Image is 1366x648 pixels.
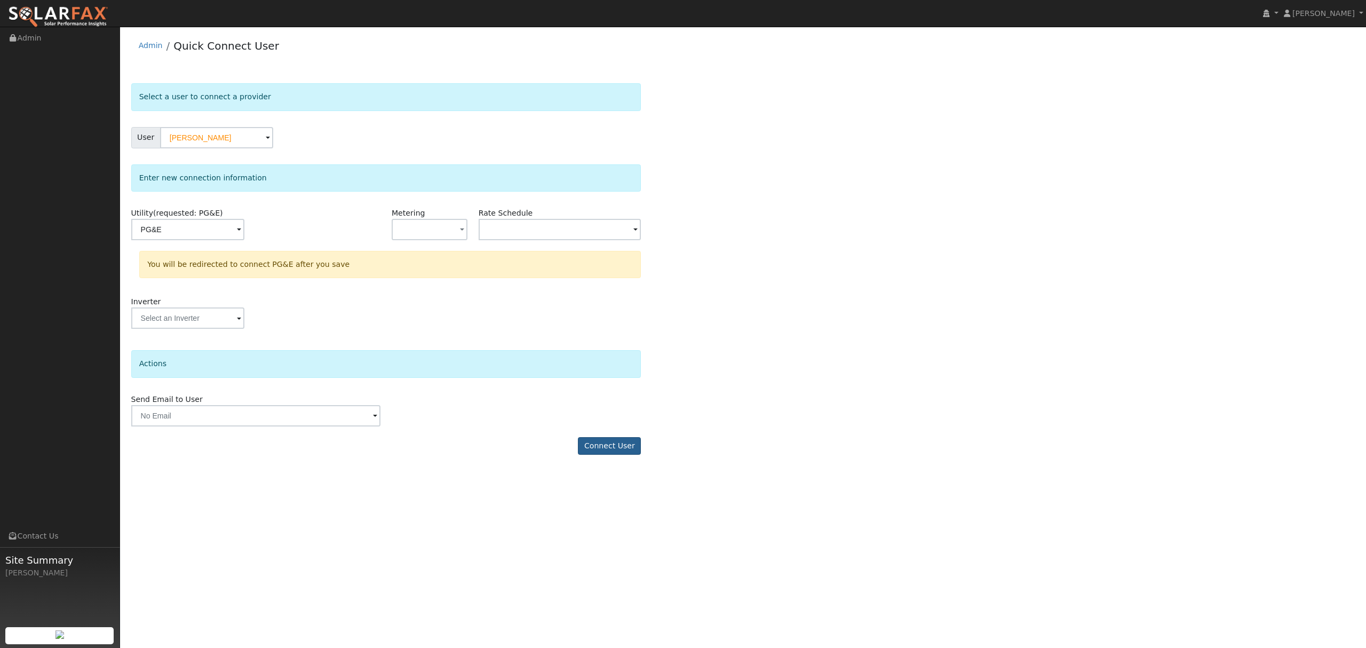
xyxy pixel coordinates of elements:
input: Select an Inverter [131,307,244,329]
a: Admin [139,41,163,50]
label: Rate Schedule [479,208,533,219]
span: Site Summary [5,553,114,567]
img: SolarFax [8,6,108,28]
img: retrieve [55,630,64,639]
div: Select a user to connect a provider [131,83,641,110]
div: [PERSON_NAME] [5,567,114,579]
input: Select a Utility [131,219,244,240]
div: Actions [131,350,641,377]
span: (requested: PG&E) [153,209,223,217]
span: User [131,127,161,148]
div: Enter new connection information [131,164,641,192]
label: Send Email to User [131,394,203,405]
input: No Email [131,405,380,426]
label: Utility [131,208,223,219]
label: Inverter [131,296,161,307]
input: Select a User [160,127,273,148]
div: You will be redirected to connect PG&E after you save [139,251,641,278]
label: Metering [392,208,425,219]
a: Quick Connect User [173,39,279,52]
button: Connect User [578,437,641,455]
span: [PERSON_NAME] [1292,9,1355,18]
